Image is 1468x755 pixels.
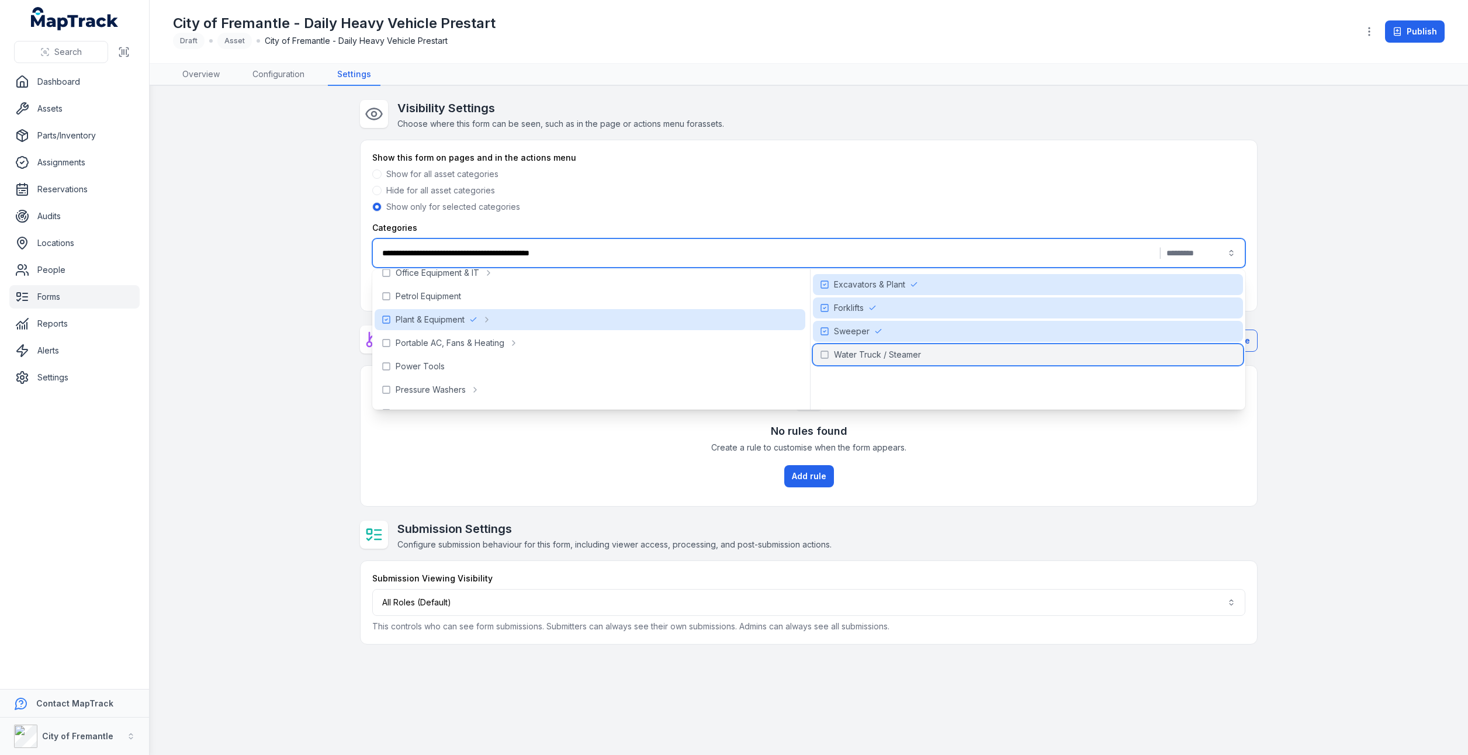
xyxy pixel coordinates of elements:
h2: Visibility Settings [397,100,724,116]
a: Dashboard [9,70,140,93]
button: Publish [1385,20,1445,43]
p: This controls who can see form submissions. Submitters can always see their own submissions. Admi... [372,621,1245,632]
span: Office Equipment & IT [396,267,479,279]
a: Settings [9,366,140,389]
span: Safety Equipment [396,407,463,419]
a: Parts/Inventory [9,124,140,147]
a: Assignments [9,151,140,174]
a: Reservations [9,178,140,201]
button: Search [14,41,108,63]
a: Audits [9,205,140,228]
a: Settings [328,64,380,86]
span: Water Truck / Steamer [834,349,921,361]
label: Show this form on pages and in the actions menu [372,152,576,164]
a: Assets [9,97,140,120]
strong: City of Fremantle [42,731,113,741]
label: Submission Viewing Visibility [372,573,493,584]
span: Configure submission behaviour for this form, including viewer access, processing, and post-submi... [397,539,832,549]
span: Excavators & Plant [834,279,905,290]
span: Choose where this form can be seen, such as in the page or actions menu for assets . [397,119,724,129]
span: Plant & Equipment [396,314,465,325]
h2: Submission Settings [397,521,832,537]
label: Show only for selected categories [386,201,520,213]
label: Categories [372,222,417,234]
h3: No rules found [771,423,847,439]
span: Petrol Equipment [396,290,461,302]
span: Pressure Washers [396,384,466,396]
h1: City of Fremantle - Daily Heavy Vehicle Prestart [173,14,496,33]
a: Reports [9,312,140,335]
div: Asset [217,33,252,49]
div: Draft [173,33,205,49]
a: Forms [9,285,140,309]
button: All Roles (Default) [372,589,1245,616]
a: Configuration [243,64,314,86]
label: Show for all asset categories [386,168,498,180]
strong: Contact MapTrack [36,698,113,708]
span: Sweeper [834,325,870,337]
span: Portable AC, Fans & Heating [396,337,504,349]
a: People [9,258,140,282]
label: Hide for all asset categories [386,185,495,196]
a: Overview [173,64,229,86]
a: Locations [9,231,140,255]
span: Create a rule to customise when the form appears. [711,442,906,453]
span: Search [54,46,82,58]
span: Forklifts [834,302,864,314]
span: Power Tools [396,361,445,372]
a: MapTrack [31,7,119,30]
button: Add rule [784,465,834,487]
span: City of Fremantle - Daily Heavy Vehicle Prestart [265,35,448,47]
a: Alerts [9,339,140,362]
